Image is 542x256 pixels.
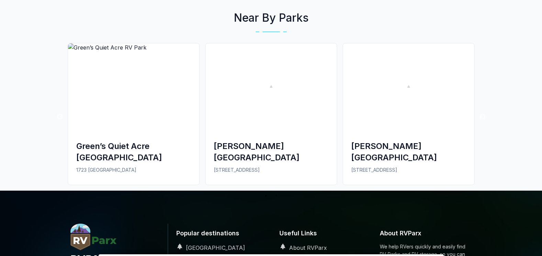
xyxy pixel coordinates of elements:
button: 2 [273,192,280,199]
div: [PERSON_NAME][GEOGRAPHIC_DATA] [214,140,329,163]
h2: Near By Parks [65,10,477,26]
button: Previous [56,114,63,120]
a: Green’s Quiet Acre RV ParkGreen’s Quiet Acre [GEOGRAPHIC_DATA]1723 [GEOGRAPHIC_DATA] [65,43,202,190]
img: Shearin RV Park [343,43,474,129]
button: 1 [263,192,269,199]
div: Green’s Quiet Acre [GEOGRAPHIC_DATA] [76,140,191,163]
h6: About RVParx [380,224,472,243]
div: [PERSON_NAME][GEOGRAPHIC_DATA] [351,140,466,163]
h6: Useful Links [277,224,369,243]
p: [STREET_ADDRESS] [351,166,466,174]
a: About RVParx [277,244,327,251]
img: RVParx.com [70,224,117,250]
a: Shearin RV Park[PERSON_NAME][GEOGRAPHIC_DATA][STREET_ADDRESS] [340,43,477,190]
h6: Popular destinations [174,224,266,243]
p: [STREET_ADDRESS] [214,166,329,174]
p: 1723 [GEOGRAPHIC_DATA] [76,166,191,174]
img: Shearin's RV Park [206,43,337,129]
button: Next [479,114,486,120]
img: Green’s Quiet Acre RV Park [68,43,199,129]
a: Shearin's RV Park[PERSON_NAME][GEOGRAPHIC_DATA][STREET_ADDRESS] [202,43,340,190]
a: [GEOGRAPHIC_DATA] [174,244,245,251]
